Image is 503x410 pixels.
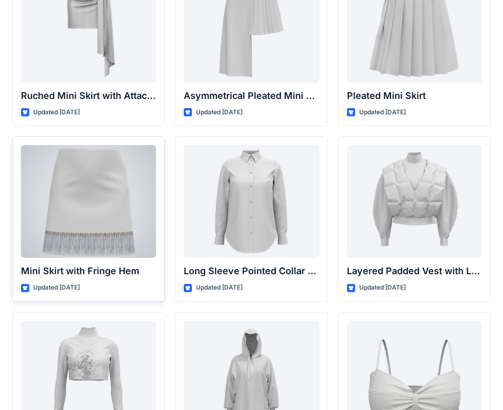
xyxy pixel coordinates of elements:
a: Long Sleeve Pointed Collar Button-Up Shirt [184,145,319,258]
p: Layered Padded Vest with Long Sleeve Top [347,264,482,278]
p: Mini Skirt with Fringe Hem [21,264,156,278]
p: Ruched Mini Skirt with Attached Draped Panel [21,89,156,103]
p: Updated [DATE] [359,282,406,293]
p: Updated [DATE] [196,282,243,293]
p: Pleated Mini Skirt [347,89,482,103]
p: Updated [DATE] [196,107,243,118]
a: Mini Skirt with Fringe Hem [21,145,156,258]
p: Updated [DATE] [359,107,406,118]
p: Asymmetrical Pleated Mini Skirt with Drape [184,89,319,103]
p: Updated [DATE] [33,282,80,293]
p: Long Sleeve Pointed Collar Button-Up Shirt [184,264,319,278]
a: Layered Padded Vest with Long Sleeve Top [347,145,482,258]
p: Updated [DATE] [33,107,80,118]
